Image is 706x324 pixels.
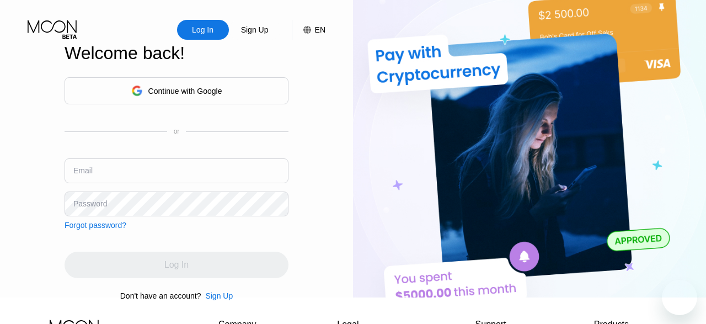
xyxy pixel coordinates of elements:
div: Continue with Google [65,77,288,104]
div: Continue with Google [148,87,222,95]
div: Sign Up [240,24,270,35]
div: Don't have an account? [120,291,201,300]
div: Email [73,166,93,175]
div: Sign Up [201,291,233,300]
div: Forgot password? [65,221,126,230]
div: Sign Up [229,20,281,40]
div: EN [315,25,325,34]
div: EN [292,20,325,40]
div: Welcome back! [65,43,288,63]
iframe: Button to launch messaging window [662,280,697,315]
div: or [174,128,180,135]
div: Log In [177,20,229,40]
div: Sign Up [205,291,233,300]
div: Password [73,199,107,208]
div: Log In [191,24,215,35]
